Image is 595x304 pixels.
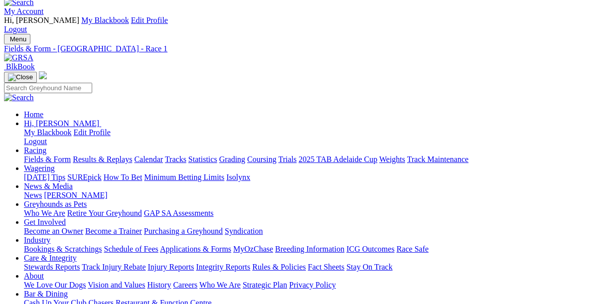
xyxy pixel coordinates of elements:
a: MyOzChase [233,245,273,253]
a: Industry [24,236,50,244]
div: Care & Integrity [24,263,591,272]
a: History [147,281,171,289]
div: Industry [24,245,591,254]
a: Vision and Values [88,281,145,289]
a: Minimum Betting Limits [144,173,224,181]
a: Stewards Reports [24,263,80,271]
button: Toggle navigation [4,72,37,83]
a: News & Media [24,182,73,190]
a: 2025 TAB Adelaide Cup [298,155,377,163]
a: Results & Replays [73,155,132,163]
span: Hi, [PERSON_NAME] [4,16,79,24]
div: Greyhounds as Pets [24,209,591,218]
a: Edit Profile [74,128,111,137]
div: Hi, [PERSON_NAME] [24,128,591,146]
a: My Account [4,7,44,15]
a: We Love Our Dogs [24,281,86,289]
a: Racing [24,146,46,154]
a: ICG Outcomes [346,245,394,253]
span: Menu [10,35,26,43]
a: Greyhounds as Pets [24,200,87,208]
a: Edit Profile [131,16,168,24]
a: Statistics [188,155,217,163]
a: Breeding Information [275,245,344,253]
a: Strategic Plan [243,281,287,289]
a: News [24,191,42,199]
a: Wagering [24,164,55,172]
a: Bar & Dining [24,290,68,298]
div: Wagering [24,173,591,182]
a: Home [24,110,43,119]
a: Fields & Form - [GEOGRAPHIC_DATA] - Race 1 [4,44,591,53]
a: Track Maintenance [407,155,468,163]
a: Tracks [165,155,186,163]
a: About [24,272,44,280]
a: Purchasing a Greyhound [144,227,223,235]
a: Become an Owner [24,227,83,235]
img: logo-grsa-white.png [39,71,47,79]
a: Injury Reports [148,263,194,271]
a: My Blackbook [81,16,129,24]
span: Hi, [PERSON_NAME] [24,119,99,128]
a: Fact Sheets [308,263,344,271]
div: News & Media [24,191,591,200]
a: Fields & Form [24,155,71,163]
a: Who We Are [199,281,241,289]
a: Retire Your Greyhound [67,209,142,217]
a: Isolynx [226,173,250,181]
a: Coursing [247,155,277,163]
a: Syndication [225,227,263,235]
div: My Account [4,16,591,34]
a: Weights [379,155,405,163]
a: GAP SA Assessments [144,209,214,217]
a: Trials [278,155,297,163]
span: BlkBook [6,62,35,71]
a: Logout [24,137,47,146]
a: My Blackbook [24,128,72,137]
a: Stay On Track [346,263,392,271]
a: Become a Trainer [85,227,142,235]
a: Schedule of Fees [104,245,158,253]
a: Race Safe [396,245,428,253]
div: Racing [24,155,591,164]
img: Search [4,93,34,102]
a: [DATE] Tips [24,173,65,181]
a: [PERSON_NAME] [44,191,107,199]
a: Applications & Forms [160,245,231,253]
a: Grading [219,155,245,163]
a: Track Injury Rebate [82,263,146,271]
a: BlkBook [4,62,35,71]
a: Care & Integrity [24,254,77,262]
input: Search [4,83,92,93]
div: Get Involved [24,227,591,236]
a: Bookings & Scratchings [24,245,102,253]
a: Calendar [134,155,163,163]
a: Logout [4,25,27,33]
button: Toggle navigation [4,34,30,44]
a: Privacy Policy [289,281,336,289]
a: Integrity Reports [196,263,250,271]
a: Who We Are [24,209,65,217]
a: How To Bet [104,173,143,181]
img: Close [8,73,33,81]
img: GRSA [4,53,33,62]
div: About [24,281,591,290]
a: Hi, [PERSON_NAME] [24,119,101,128]
a: Rules & Policies [252,263,306,271]
a: Get Involved [24,218,66,226]
a: Careers [173,281,197,289]
a: SUREpick [67,173,101,181]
